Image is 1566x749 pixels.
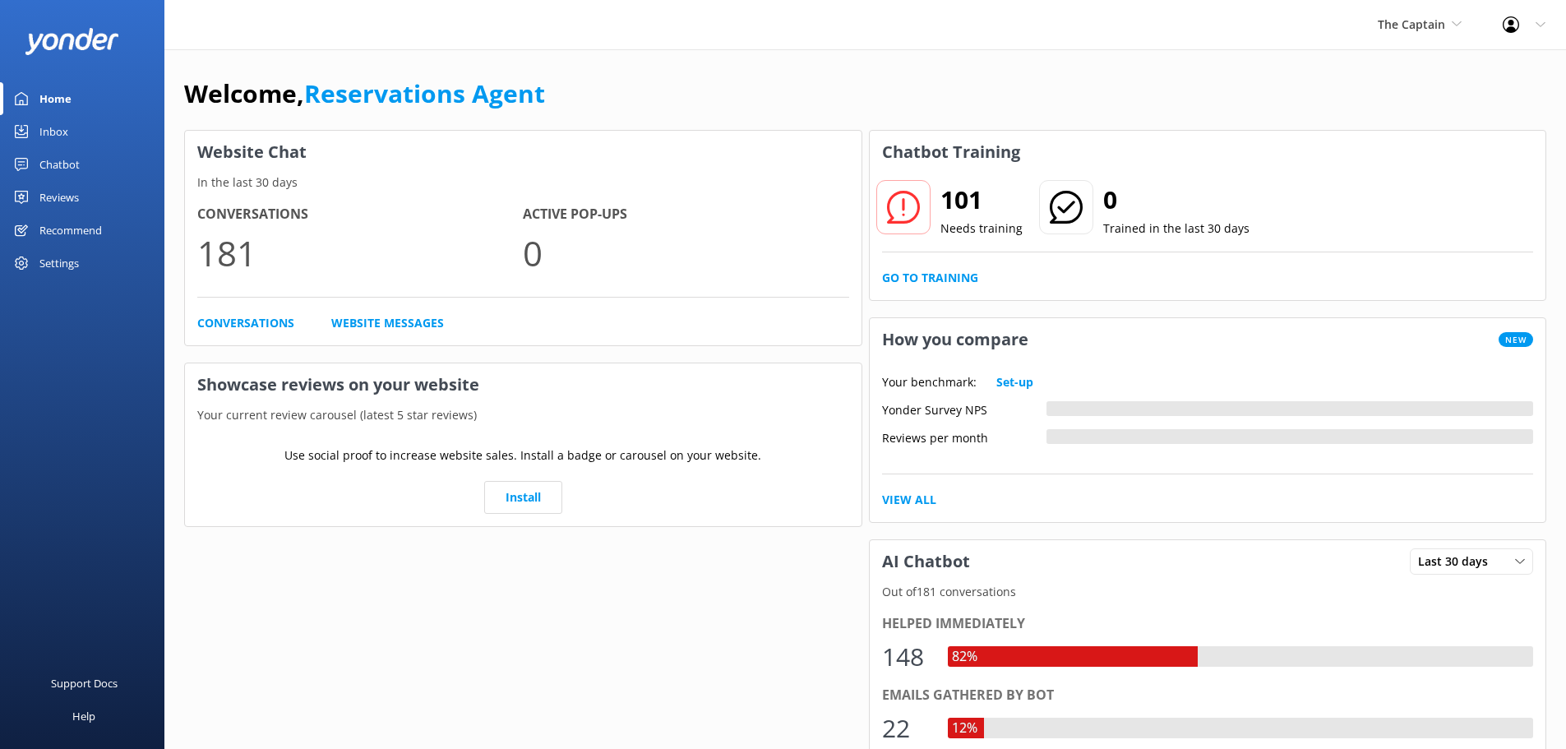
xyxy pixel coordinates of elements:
[882,373,977,391] p: Your benchmark:
[523,225,848,280] p: 0
[882,613,1534,635] div: Helped immediately
[72,700,95,733] div: Help
[882,709,931,748] div: 22
[197,225,523,280] p: 181
[39,148,80,181] div: Chatbot
[1499,332,1533,347] span: New
[1103,180,1250,220] h2: 0
[948,718,982,739] div: 12%
[25,28,119,55] img: yonder-white-logo.png
[484,481,562,514] a: Install
[51,667,118,700] div: Support Docs
[1378,16,1445,32] span: The Captain
[948,646,982,668] div: 82%
[882,491,936,509] a: View All
[197,204,523,225] h4: Conversations
[882,685,1534,706] div: Emails gathered by bot
[185,406,862,424] p: Your current review carousel (latest 5 star reviews)
[1103,220,1250,238] p: Trained in the last 30 days
[870,540,982,583] h3: AI Chatbot
[1418,553,1498,571] span: Last 30 days
[940,180,1023,220] h2: 101
[940,220,1023,238] p: Needs training
[39,214,102,247] div: Recommend
[39,247,79,280] div: Settings
[870,583,1546,601] p: Out of 181 conversations
[331,314,444,332] a: Website Messages
[185,363,862,406] h3: Showcase reviews on your website
[523,204,848,225] h4: Active Pop-ups
[39,115,68,148] div: Inbox
[882,637,931,677] div: 148
[39,181,79,214] div: Reviews
[185,173,862,192] p: In the last 30 days
[996,373,1033,391] a: Set-up
[284,446,761,465] p: Use social proof to increase website sales. Install a badge or carousel on your website.
[870,131,1032,173] h3: Chatbot Training
[882,429,1046,444] div: Reviews per month
[882,401,1046,416] div: Yonder Survey NPS
[184,74,545,113] h1: Welcome,
[882,269,978,287] a: Go to Training
[870,318,1041,361] h3: How you compare
[39,82,72,115] div: Home
[304,76,545,110] a: Reservations Agent
[185,131,862,173] h3: Website Chat
[197,314,294,332] a: Conversations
